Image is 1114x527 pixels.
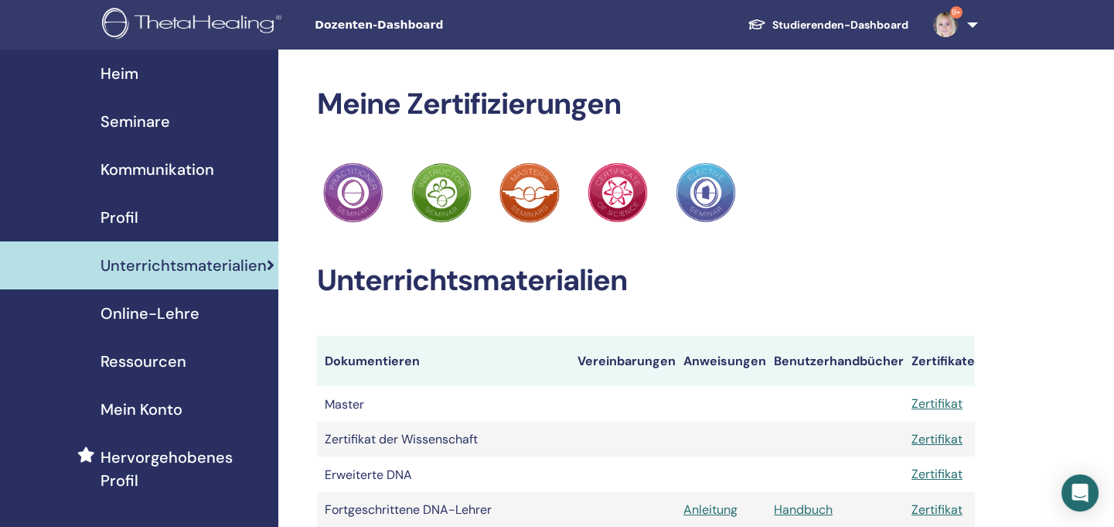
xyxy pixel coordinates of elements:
[325,431,478,447] font: Zertifikat der Wissenschaft
[676,163,736,223] img: Praktiker
[100,447,233,491] font: Hervorgehobenes Profil
[323,163,383,223] img: Praktiker
[100,255,267,275] font: Unterrichtsmaterialien
[100,111,170,132] font: Seminare
[325,467,412,483] font: Erweiterte DNA
[748,18,766,31] img: graduation-cap-white.svg
[100,159,214,180] font: Kommunikation
[100,303,199,323] font: Online-Lehre
[774,353,904,369] font: Benutzerhandbücher
[774,501,833,518] a: Handbuch
[1061,474,1099,512] div: Open Intercom Messenger
[735,10,921,39] a: Studierenden-Dashboard
[911,501,962,518] a: Zertifikat
[933,12,958,37] img: default.jpg
[577,353,676,369] font: Vereinbarungen
[411,163,472,223] img: Praktiker
[683,501,738,518] a: Anleitung
[100,399,182,419] font: Mein Konto
[102,8,287,43] img: logo.png
[911,431,962,447] a: Zertifikat
[911,466,962,482] a: Zertifikat
[772,18,908,32] font: Studierenden-Dashboard
[325,396,364,412] font: Master
[100,207,138,228] font: Profil
[317,84,621,123] font: Meine Zertifizierungen
[325,501,492,518] font: Fortgeschrittene DNA-Lehrer
[911,395,962,412] a: Zertifikat
[100,351,186,371] font: Ressourcen
[952,7,961,17] font: 9+
[499,163,560,223] img: Praktiker
[683,353,766,369] font: Anweisungen
[325,353,420,369] font: Dokumentieren
[588,163,648,223] img: Praktiker
[100,63,138,84] font: Heim
[315,19,443,31] font: Dozenten-Dashboard
[317,261,627,299] font: Unterrichtsmaterialien
[911,353,975,369] font: Zertifikate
